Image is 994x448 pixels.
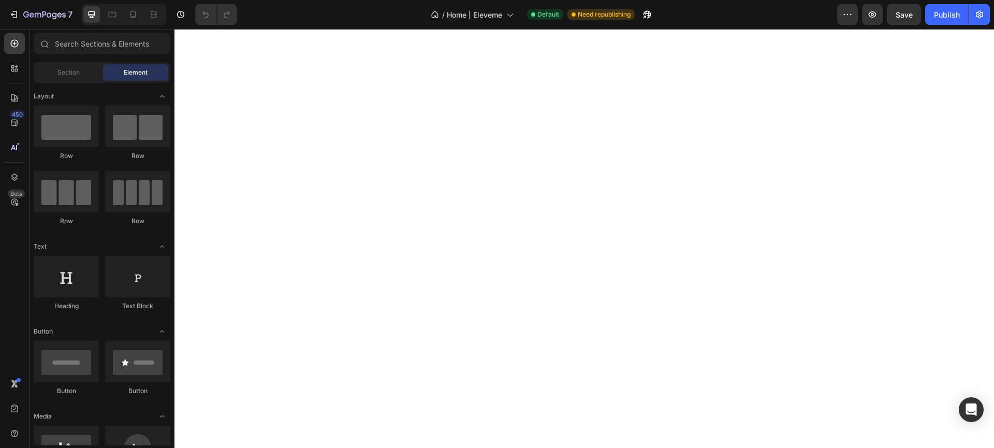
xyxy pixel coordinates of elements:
[105,216,170,226] div: Row
[105,301,170,311] div: Text Block
[896,10,913,19] span: Save
[34,301,99,311] div: Heading
[57,68,80,77] span: Section
[959,397,984,422] div: Open Intercom Messenger
[934,9,960,20] div: Publish
[105,386,170,396] div: Button
[154,323,170,340] span: Toggle open
[105,151,170,161] div: Row
[34,327,53,336] span: Button
[34,216,99,226] div: Row
[10,110,25,119] div: 450
[887,4,921,25] button: Save
[34,412,52,421] span: Media
[442,9,445,20] span: /
[925,4,969,25] button: Publish
[154,238,170,255] span: Toggle open
[154,88,170,105] span: Toggle open
[34,151,99,161] div: Row
[4,4,77,25] button: 7
[174,29,994,448] iframe: Design area
[8,190,25,198] div: Beta
[124,68,148,77] span: Element
[154,408,170,425] span: Toggle open
[195,4,237,25] div: Undo/Redo
[537,10,559,19] span: Default
[34,386,99,396] div: Button
[34,92,54,101] span: Layout
[578,10,631,19] span: Need republishing
[68,8,72,21] p: 7
[34,242,47,251] span: Text
[447,9,502,20] span: Home | Eleveme
[34,33,170,54] input: Search Sections & Elements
